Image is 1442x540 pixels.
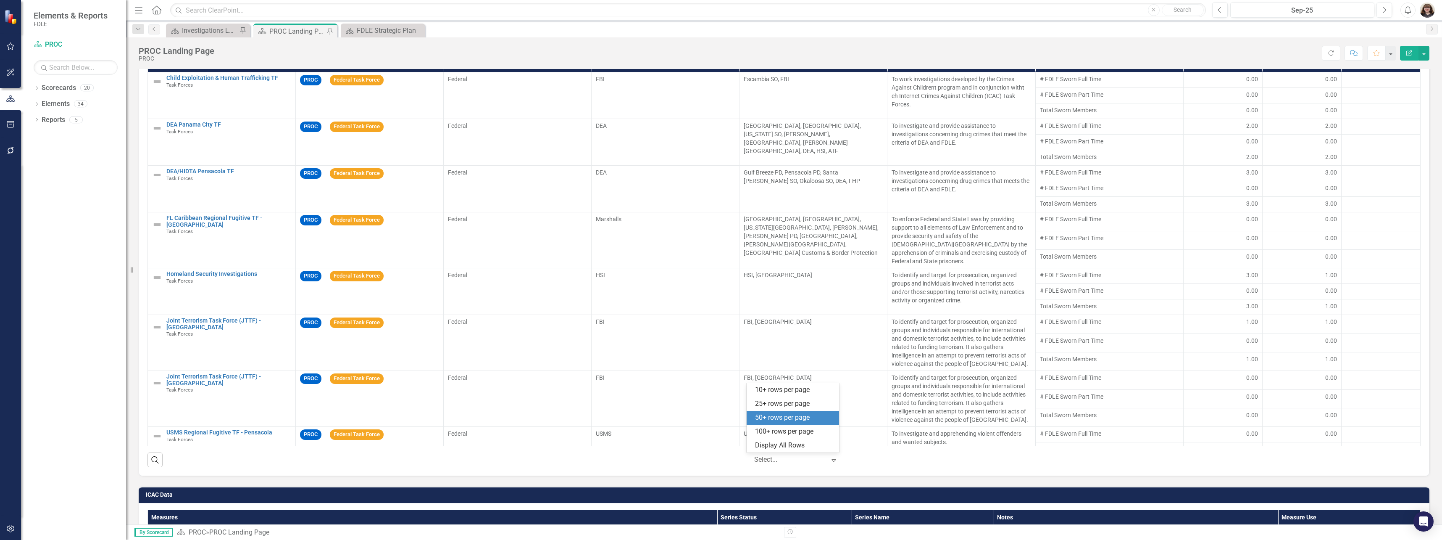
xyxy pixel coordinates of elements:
[596,76,605,82] span: FBI
[1040,302,1179,310] span: Total Sworn Members
[892,374,1028,423] span: To identify and target for prosecution, organized groups and individuals responsible for internat...
[1246,122,1258,130] span: 2.00
[166,75,291,81] a: Child Exploitation & Human Trafficking TF
[1040,252,1179,261] span: Total Sworn Members
[300,75,321,85] span: PROC
[139,56,214,62] div: PROC
[1341,72,1420,88] td: Double-Click to Edit
[1325,302,1337,310] span: 1.00
[1183,389,1262,408] td: Double-Click to Edit
[1183,442,1262,458] td: Double-Click to Edit
[34,21,108,27] small: FDLE
[596,430,611,437] span: USMS
[744,272,812,278] span: HSI, [GEOGRAPHIC_DATA]
[596,216,621,222] span: Marshalls
[448,272,467,278] span: Federal
[152,273,162,283] img: Not Defined
[1040,429,1179,438] span: # FDLE Sworn Full Time
[1246,355,1258,363] span: 1.00
[166,175,193,181] span: Task Forces
[166,387,193,393] span: Task Forces
[330,168,384,179] span: Federal Task Force
[1040,90,1179,99] span: # FDLE Sworn Part Time
[1183,212,1262,231] td: Double-Click to Edit
[1325,252,1337,261] span: 0.00
[343,25,423,36] a: FDLE Strategic Plan
[1262,135,1341,150] td: Double-Click to Edit
[1246,336,1258,345] span: 0.00
[1325,429,1337,438] span: 0.00
[148,72,296,119] td: Double-Click to Edit Right Click for Context Menu
[755,413,834,423] div: 50+ rows per page
[1183,166,1262,181] td: Double-Click to Edit
[1246,234,1258,242] span: 0.00
[1183,427,1262,442] td: Double-Click to Edit
[300,429,321,440] span: PROC
[892,318,1028,367] span: To identify and target for prosecution, organized groups and individuals responsible for internat...
[166,215,291,228] a: FL Caribbean Regional Fugitive TF - [GEOGRAPHIC_DATA]
[146,492,1425,498] h3: ICAC Data
[892,122,1026,146] span: To investigate and provide assistance to investigations concerning drug crimes that meet the crit...
[300,271,321,281] span: PROC
[1230,3,1374,18] button: Sep-25
[1040,137,1179,146] span: # FDLE Sworn Part Time
[1233,5,1371,16] div: Sep-25
[300,168,321,179] span: PROC
[300,215,321,225] span: PROC
[1325,411,1337,419] span: 0.00
[596,374,605,381] span: FBI
[1262,268,1341,284] td: Double-Click to Edit
[1040,373,1179,382] span: # FDLE Sworn Full Time
[1246,429,1258,438] span: 0.00
[1262,212,1341,231] td: Double-Click to Edit
[1040,184,1179,192] span: # FDLE Sworn Part Time
[1341,88,1420,103] td: Double-Click to Edit
[74,101,87,108] div: 34
[892,272,1024,304] span: To identify and target for prosecution, organized groups and individuals involved in terrorist ac...
[1246,271,1258,279] span: 3.00
[1325,392,1337,401] span: 0.00
[744,169,860,184] span: Gulf Breeze PD, Pensacola PD, Santa [PERSON_NAME] SO, Okaloosa SO, DEA, FHP
[1246,411,1258,419] span: 0.00
[1183,284,1262,299] td: Double-Click to Edit
[1341,181,1420,197] td: Double-Click to Edit
[448,76,467,82] span: Federal
[1183,334,1262,352] td: Double-Click to Edit
[1040,215,1179,223] span: # FDLE Sworn Full Time
[892,169,1029,193] span: To investigate and provide assistance to investigations concerning drug crimes that meets the cri...
[1325,90,1337,99] span: 0.00
[1413,511,1434,532] div: Open Intercom Messenger
[1040,153,1179,161] span: Total Sworn Members
[1262,181,1341,197] td: Double-Click to Edit
[1246,286,1258,295] span: 0.00
[596,169,607,176] span: DEA
[1183,135,1262,150] td: Double-Click to Edit
[168,25,237,36] a: Investigations Landing Page
[1420,3,1435,18] img: Lola Brannen
[1040,336,1179,345] span: # FDLE Sworn Part Time
[1341,334,1420,352] td: Double-Click to Edit
[1262,371,1341,389] td: Double-Click to Edit
[152,170,162,180] img: Not Defined
[177,528,778,537] div: »
[1325,445,1337,453] span: 2.00
[166,228,193,234] span: Task Forces
[1040,411,1179,419] span: Total Sworn Members
[596,318,605,325] span: FBI
[1262,389,1341,408] td: Double-Click to Edit
[1040,75,1179,83] span: # FDLE Sworn Full Time
[1183,88,1262,103] td: Double-Click to Edit
[892,216,1027,265] span: To enforce Federal and State Laws by providing support to all elements of Law Enforcement and to ...
[892,76,1024,108] span: To work investigations developed by the Crimes Against Childrent program and in conjunction witht...
[34,60,118,75] input: Search Below...
[1246,168,1258,177] span: 3.00
[148,166,296,212] td: Double-Click to Edit Right Click for Context Menu
[1246,90,1258,99] span: 0.00
[1040,392,1179,401] span: # FDLE Sworn Part Time
[152,322,162,332] img: Not Defined
[42,83,76,93] a: Scorecards
[1341,119,1420,135] td: Double-Click to Edit
[1262,88,1341,103] td: Double-Click to Edit
[1246,215,1258,223] span: 0.00
[448,122,467,129] span: Federal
